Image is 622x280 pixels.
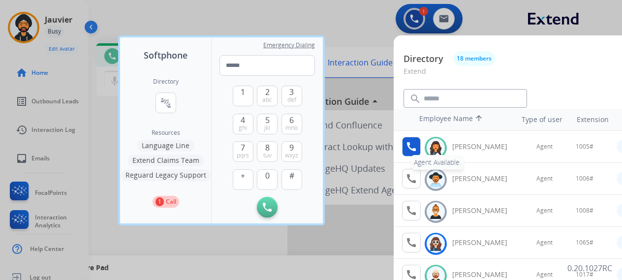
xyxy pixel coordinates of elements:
[576,175,593,183] span: 1006#
[281,86,302,106] button: 3def
[473,114,485,125] mat-icon: arrow_upward
[153,196,179,208] button: 1Call
[263,203,272,212] img: call-button
[160,97,172,109] mat-icon: connect_without_contact
[281,169,302,190] button: #
[263,41,315,49] span: Emergency Dialing
[405,173,417,185] mat-icon: call
[429,236,443,251] img: avatar
[144,48,187,62] span: Softphone
[289,170,294,182] span: #
[241,114,245,126] span: 4
[536,175,553,183] span: Agent
[262,96,272,104] span: abc
[265,142,270,154] span: 8
[265,170,270,182] span: 0
[121,169,211,181] button: Reguard Legacy Support
[287,96,296,104] span: def
[289,142,294,154] span: 9
[402,137,421,156] button: Agent Available.
[508,110,567,129] th: Type of user
[405,141,417,153] mat-icon: call
[257,86,278,106] button: 2abc
[166,197,176,206] p: Call
[127,155,204,166] button: Extend Claims Team
[536,271,553,279] span: Agent
[404,52,443,65] p: Directory
[453,51,495,66] button: 18 members
[137,140,194,152] button: Language Line
[452,206,518,216] div: [PERSON_NAME]
[429,204,443,219] img: avatar
[257,169,278,190] button: 0
[576,207,593,215] span: 1008#
[452,174,518,184] div: [PERSON_NAME]
[285,152,298,159] span: wxyz
[405,237,417,249] mat-icon: call
[237,152,249,159] span: pqrs
[285,124,298,132] span: mno
[452,238,518,248] div: [PERSON_NAME]
[257,114,278,134] button: 5jkl
[281,114,302,134] button: 6mno
[264,124,270,132] span: jkl
[241,142,245,154] span: 7
[263,152,272,159] span: tuv
[409,93,421,105] mat-icon: search
[452,142,518,152] div: [PERSON_NAME]
[536,239,553,247] span: Agent
[152,129,180,137] span: Resources
[405,205,417,217] mat-icon: call
[239,124,247,132] span: ghi
[536,207,553,215] span: Agent
[257,141,278,162] button: 8tuv
[265,86,270,98] span: 2
[233,86,253,106] button: 1
[241,86,245,98] span: 1
[536,143,553,151] span: Agent
[414,109,503,130] th: Employee Name
[265,114,270,126] span: 5
[567,262,612,274] p: 0.20.1027RC
[289,86,294,98] span: 3
[576,239,593,247] span: 1065#
[281,141,302,162] button: 9wxyz
[241,170,245,182] span: +
[572,110,614,129] th: Extension
[155,197,164,206] p: 1
[411,155,464,170] div: Agent Available.
[576,143,593,151] span: 1005#
[289,114,294,126] span: 6
[429,140,443,156] img: avatar
[429,172,443,187] img: avatar
[153,78,179,86] h2: Directory
[233,141,253,162] button: 7pqrs
[233,114,253,134] button: 4ghi
[452,270,518,280] div: [PERSON_NAME]
[576,271,593,279] span: 1017#
[233,169,253,190] button: +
